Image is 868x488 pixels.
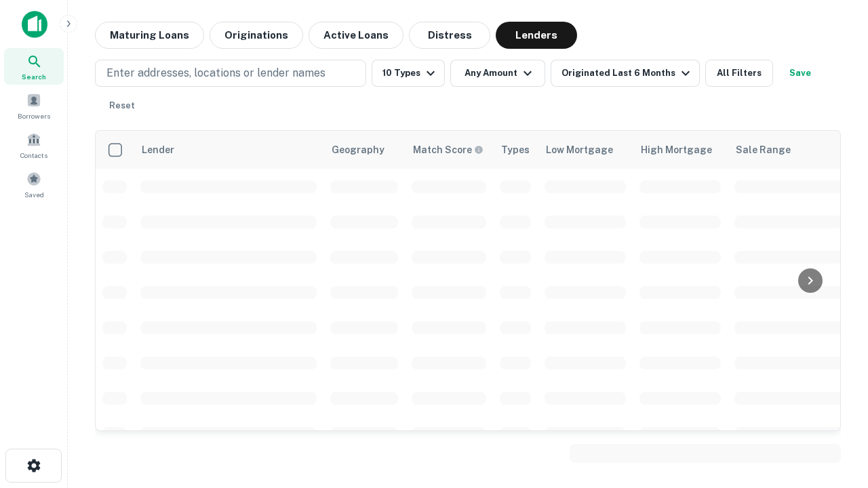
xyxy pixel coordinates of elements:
a: Search [4,48,64,85]
th: Capitalize uses an advanced AI algorithm to match your search with the best lender. The match sco... [405,131,493,169]
span: Borrowers [18,110,50,121]
button: Lenders [496,22,577,49]
div: Lender [142,142,174,158]
th: Sale Range [728,131,850,169]
a: Contacts [4,127,64,163]
button: Originations [210,22,303,49]
button: Enter addresses, locations or lender names [95,60,366,87]
span: Contacts [20,150,47,161]
h6: Match Score [413,142,481,157]
div: Types [501,142,530,158]
th: Low Mortgage [538,131,633,169]
button: Reset [100,92,144,119]
th: Types [493,131,538,169]
button: Save your search to get updates of matches that match your search criteria. [778,60,822,87]
a: Borrowers [4,87,64,124]
th: Lender [134,131,323,169]
button: Any Amount [450,60,545,87]
button: Originated Last 6 Months [551,60,700,87]
th: High Mortgage [633,131,728,169]
div: High Mortgage [641,142,712,158]
div: Low Mortgage [546,142,613,158]
span: Search [22,71,46,82]
button: Maturing Loans [95,22,204,49]
button: Distress [409,22,490,49]
div: Geography [332,142,384,158]
a: Saved [4,166,64,203]
div: Originated Last 6 Months [561,65,694,81]
p: Enter addresses, locations or lender names [106,65,325,81]
img: capitalize-icon.png [22,11,47,38]
iframe: Chat Widget [800,336,868,401]
div: Sale Range [736,142,791,158]
button: Active Loans [309,22,403,49]
button: 10 Types [372,60,445,87]
th: Geography [323,131,405,169]
span: Saved [24,189,44,200]
button: All Filters [705,60,773,87]
div: Capitalize uses an advanced AI algorithm to match your search with the best lender. The match sco... [413,142,484,157]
